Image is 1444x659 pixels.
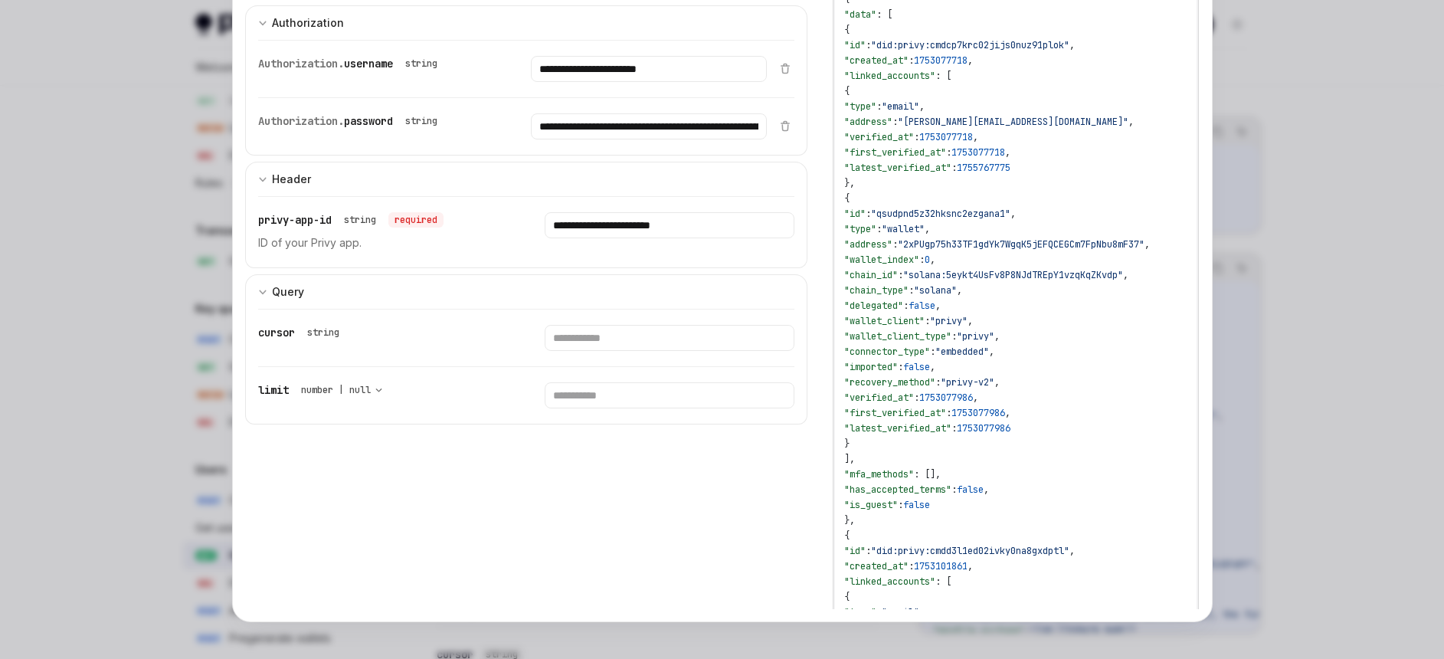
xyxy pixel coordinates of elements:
[1144,238,1150,251] span: ,
[898,499,903,511] span: :
[968,54,973,67] span: ,
[1069,39,1075,51] span: ,
[935,376,941,389] span: :
[898,238,1144,251] span: "2xPUgp75h33TF1gdYk7WgqK5jEFQCEGCm7FpNbu8mF37"
[844,361,898,373] span: "imported"
[844,560,909,572] span: "created_at"
[909,300,935,312] span: false
[914,131,919,143] span: :
[258,325,345,340] div: cursor
[914,284,957,297] span: "solana"
[844,162,951,174] span: "latest_verified_at"
[930,254,935,266] span: ,
[1010,208,1016,220] span: ,
[951,330,957,343] span: :
[405,57,437,70] div: string
[844,54,909,67] span: "created_at"
[844,407,946,419] span: "first_verified_at"
[258,234,508,252] p: ID of your Privy app.
[903,499,930,511] span: false
[844,85,850,97] span: {
[844,453,855,465] span: ],
[930,315,968,327] span: "privy"
[892,116,898,128] span: :
[844,591,850,603] span: {
[909,560,914,572] span: :
[968,560,973,572] span: ,
[957,422,1010,434] span: 1753077986
[844,575,935,588] span: "linked_accounts"
[935,70,951,82] span: : [
[844,422,951,434] span: "latest_verified_at"
[1128,116,1134,128] span: ,
[898,269,903,281] span: :
[898,116,1128,128] span: "[PERSON_NAME][EMAIL_ADDRESS][DOMAIN_NAME]"
[882,223,925,235] span: "wallet"
[844,177,855,189] span: },
[876,606,882,618] span: :
[844,346,930,358] span: "connector_type"
[405,115,437,127] div: string
[388,212,444,228] div: required
[844,269,898,281] span: "chain_id"
[935,575,951,588] span: : [
[935,346,989,358] span: "embedded"
[919,392,973,404] span: 1753077986
[914,54,968,67] span: 1753077718
[844,376,935,389] span: "recovery_method"
[925,254,930,266] span: 0
[951,146,1005,159] span: 1753077718
[898,361,903,373] span: :
[903,300,909,312] span: :
[844,223,876,235] span: "type"
[946,146,951,159] span: :
[914,468,941,480] span: : [],
[258,114,344,128] span: Authorization.
[909,284,914,297] span: :
[844,8,876,21] span: "data"
[844,499,898,511] span: "is_guest"
[344,214,376,226] div: string
[844,545,866,557] span: "id"
[866,545,871,557] span: :
[919,131,973,143] span: 1753077718
[258,56,444,71] div: Authorization.username
[871,39,1069,51] span: "did:privy:cmdcp7krc02jijs0nuz91plok"
[344,57,393,70] span: username
[844,146,946,159] span: "first_verified_at"
[994,376,1000,389] span: ,
[951,162,957,174] span: :
[258,212,444,228] div: privy-app-id
[876,223,882,235] span: :
[925,223,930,235] span: ,
[903,269,1123,281] span: "solana:5eykt4UsFv8P8NJdTREpY1vzqKqZKvdp"
[844,192,850,205] span: {
[871,208,1010,220] span: "qsudpnd5z32hksnc2ezgana1"
[909,54,914,67] span: :
[844,606,876,618] span: "type"
[844,514,855,526] span: },
[876,8,892,21] span: : [
[272,283,304,301] div: Query
[844,392,914,404] span: "verified_at"
[903,361,930,373] span: false
[866,208,871,220] span: :
[882,606,919,618] span: "email"
[844,131,914,143] span: "verified_at"
[844,330,951,343] span: "wallet_client_type"
[844,116,892,128] span: "address"
[245,162,808,196] button: expand input section
[930,361,935,373] span: ,
[844,238,892,251] span: "address"
[1005,407,1010,419] span: ,
[994,330,1000,343] span: ,
[951,422,957,434] span: :
[1123,269,1128,281] span: ,
[914,392,919,404] span: :
[866,39,871,51] span: :
[941,376,994,389] span: "privy-v2"
[272,14,344,32] div: Authorization
[919,606,925,618] span: ,
[258,57,344,70] span: Authorization.
[925,315,930,327] span: :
